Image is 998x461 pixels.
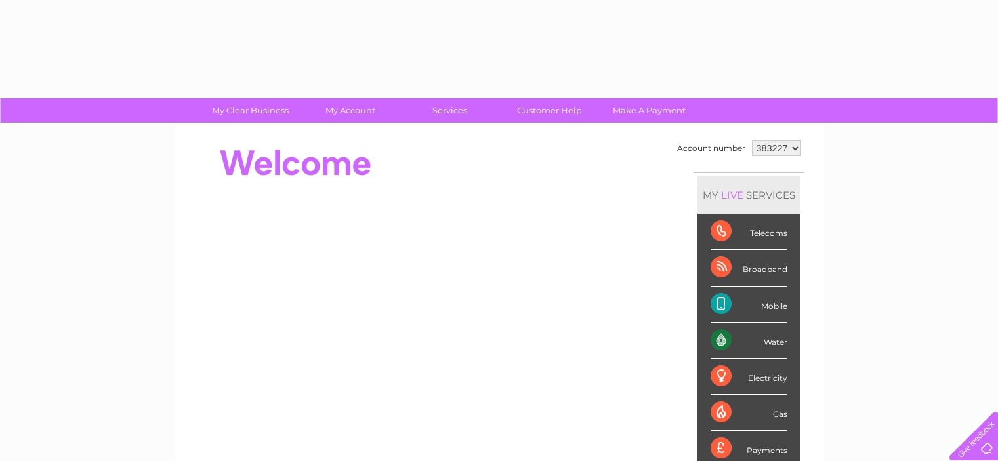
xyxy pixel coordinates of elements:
[711,323,787,359] div: Water
[697,176,800,214] div: MY SERVICES
[711,395,787,431] div: Gas
[296,98,404,123] a: My Account
[711,359,787,395] div: Electricity
[674,137,749,159] td: Account number
[711,214,787,250] div: Telecoms
[595,98,703,123] a: Make A Payment
[711,250,787,286] div: Broadband
[396,98,504,123] a: Services
[495,98,604,123] a: Customer Help
[196,98,304,123] a: My Clear Business
[718,189,746,201] div: LIVE
[711,287,787,323] div: Mobile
